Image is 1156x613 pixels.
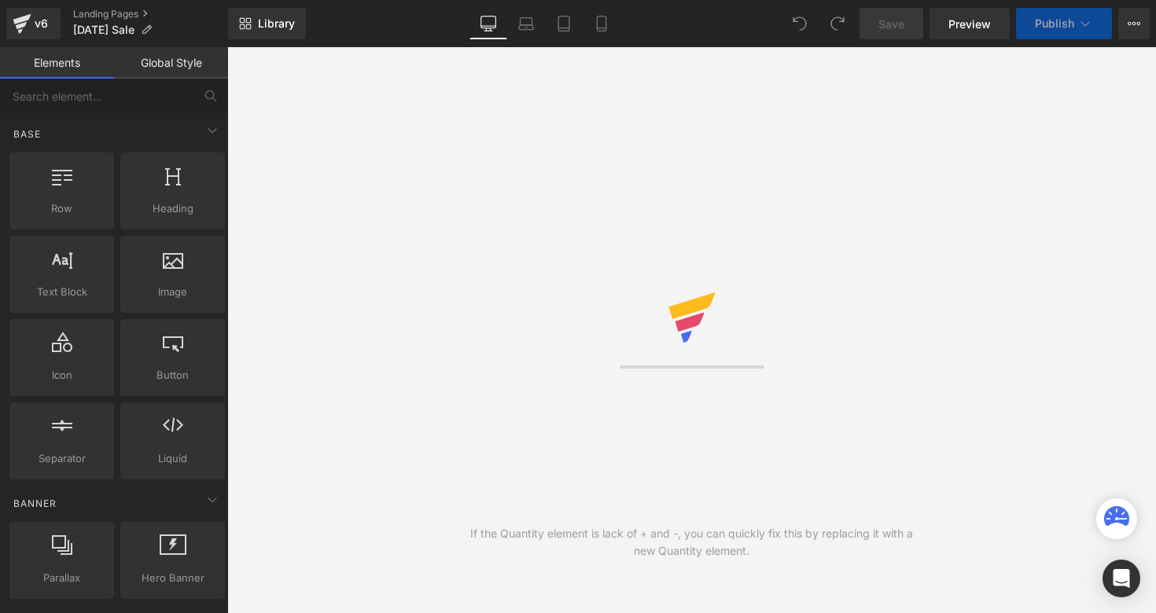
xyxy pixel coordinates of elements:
div: v6 [31,13,51,34]
span: Button [125,367,220,384]
a: Preview [930,8,1010,39]
button: Publish [1016,8,1112,39]
span: Save [878,16,904,32]
span: Text Block [14,284,109,300]
button: Undo [784,8,815,39]
span: Library [258,17,295,31]
button: More [1118,8,1150,39]
span: Preview [948,16,991,32]
a: Global Style [114,47,228,79]
span: Hero Banner [125,570,220,586]
span: Parallax [14,570,109,586]
span: Row [14,200,109,217]
a: Tablet [545,8,583,39]
a: Desktop [469,8,507,39]
button: Redo [822,8,853,39]
span: Publish [1035,17,1074,30]
span: [DATE] Sale [73,24,134,36]
span: Base [12,127,42,141]
span: Liquid [125,450,220,467]
span: Separator [14,450,109,467]
span: Heading [125,200,220,217]
a: New Library [228,8,306,39]
span: Banner [12,496,58,511]
a: v6 [6,8,61,39]
div: Open Intercom Messenger [1103,560,1140,597]
span: Image [125,284,220,300]
div: If the Quantity element is lack of + and -, you can quickly fix this by replacing it with a new Q... [459,525,924,560]
a: Laptop [507,8,545,39]
a: Mobile [583,8,620,39]
span: Icon [14,367,109,384]
a: Landing Pages [73,8,228,20]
